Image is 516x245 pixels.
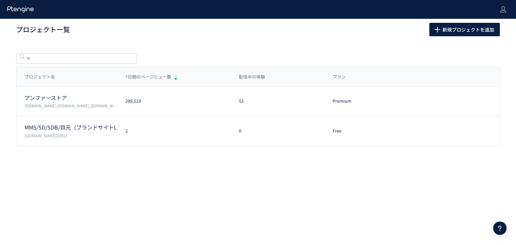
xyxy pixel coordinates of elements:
[16,25,415,35] h1: プロジェクト一覧
[442,23,494,36] span: 新規プロジェクトを追加
[325,128,399,134] div: Free
[117,128,231,134] div: 2
[325,98,399,104] div: Premium
[125,74,171,80] span: 7日間のページビュー数
[239,74,265,80] span: 配信中の体験
[117,98,231,104] div: 299,519
[25,74,55,80] span: プロジェクト名
[429,23,500,36] button: 新規プロジェクトを追加
[231,128,325,134] div: 0
[333,74,346,80] span: プラン
[25,103,117,108] p: permuta.jp,femtur.jp,angfa-store.jp,shopping.geocities.jp
[25,94,117,102] p: アンファーストア
[25,133,117,138] p: scalp-d.angfa-store.jp/
[25,124,117,131] p: MM5/SD/SDB/目元（ブランドサイトLP/広告LP）
[231,98,325,104] div: 53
